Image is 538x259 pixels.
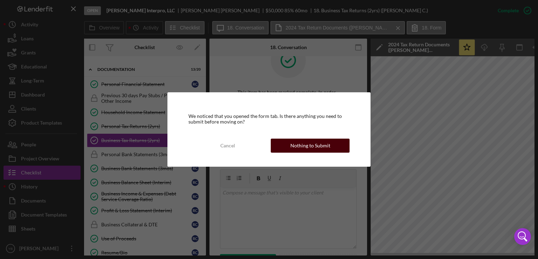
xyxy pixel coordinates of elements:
div: Cancel [220,139,235,153]
div: Open Intercom Messenger [514,228,531,245]
div: We noticed that you opened the form tab. Is there anything you need to submit before moving on? [188,113,350,125]
div: Nothing to Submit [290,139,330,153]
button: Nothing to Submit [271,139,350,153]
button: Cancel [188,139,267,153]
